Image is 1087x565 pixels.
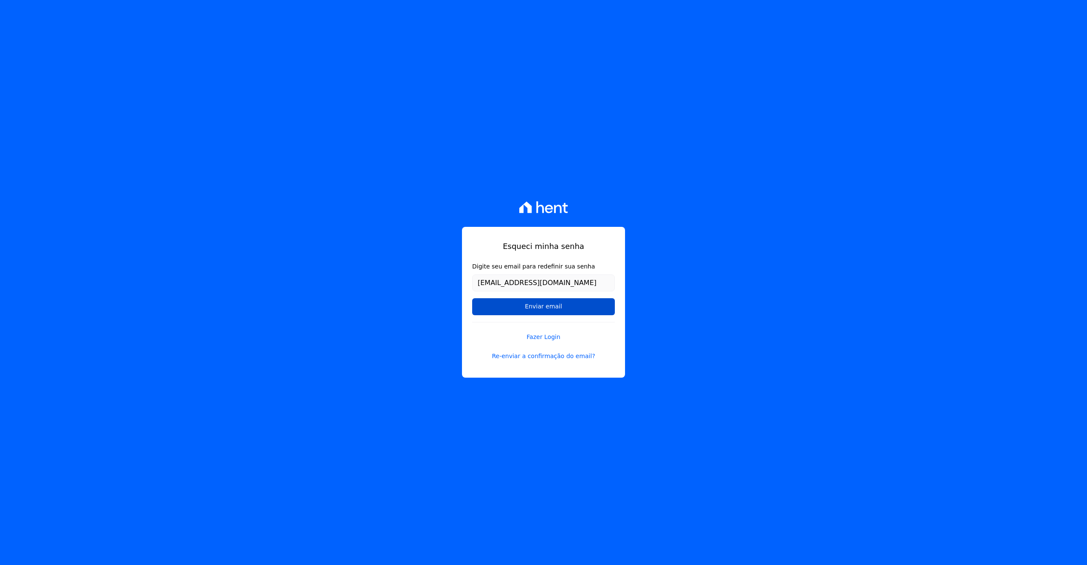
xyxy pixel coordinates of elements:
[472,262,615,271] label: Digite seu email para redefinir sua senha
[472,274,615,291] input: Email
[472,298,615,315] input: Enviar email
[472,352,615,361] a: Re-enviar a confirmação do email?
[472,322,615,342] a: Fazer Login
[472,240,615,252] h1: Esqueci minha senha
